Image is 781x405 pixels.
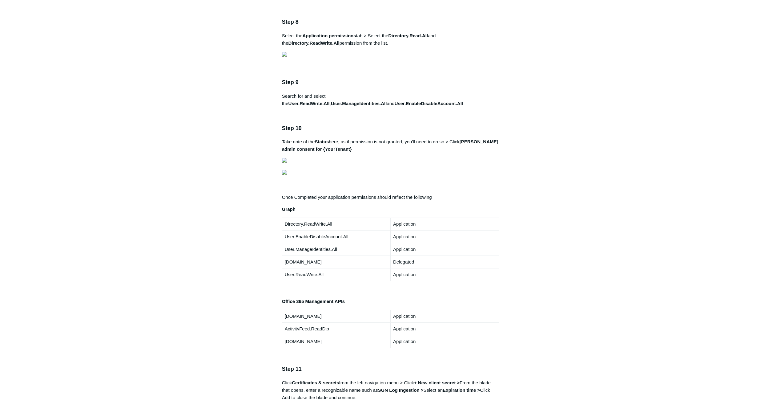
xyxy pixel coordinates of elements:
h3: Step 11 [282,365,499,374]
strong: Status [315,139,329,144]
strong: User.ManageIdentities.All [331,101,387,106]
td: Application [390,231,499,243]
p: Take note of the here, as if permission is not granted, you'll need to do so > Click [282,138,499,153]
td: Application [390,218,499,231]
td: Application [390,323,499,335]
strong: User.ReadWrite.All [288,101,330,106]
td: [DOMAIN_NAME] [282,335,390,348]
td: User.EnableDisableAccount.All [282,231,390,243]
img: 28065698722835 [282,158,287,163]
strong: SGN Log Ingestion > [378,387,424,393]
h3: Step 9 [282,78,499,87]
p: Once Completed your application permissions should reflect the following [282,194,499,201]
img: 28066014540947 [282,170,287,175]
td: ActivityFeed.ReadDlp [282,323,390,335]
strong: Graph [282,207,296,212]
img: 28065668144659 [282,52,287,57]
td: Application [390,310,499,323]
p: Click from the left navigation menu > Click From the blade that opens, enter a recognizable name ... [282,379,499,401]
strong: Certificates & secrets [292,380,339,385]
strong: Office 365 Management APIs [282,299,345,304]
strong: Expiration time > [443,387,480,393]
h3: Step 10 [282,124,499,133]
td: [DOMAIN_NAME] [282,310,390,323]
td: Directory.ReadWrite.All [282,218,390,231]
p: Search for and select the [282,92,499,107]
td: User.ReadWrite.All [282,268,390,281]
p: Select the tab > Select the and the permission from the list. [282,32,499,47]
td: [DOMAIN_NAME] [282,256,390,268]
td: Application [390,268,499,281]
strong: Application permissions [302,33,356,38]
h3: Step 8 [282,18,499,27]
strong: User.EnableDisableAccount.All [394,101,463,106]
span: , and [330,101,463,106]
td: User.ManageIdentities.All [282,243,390,256]
strong: + New client secret > [414,380,460,385]
td: Delegated [390,256,499,268]
td: Application [390,335,499,348]
strong: Directory.ReadWrite.All [288,40,340,46]
strong: Directory.Read.All [388,33,428,38]
td: Application [390,243,499,256]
